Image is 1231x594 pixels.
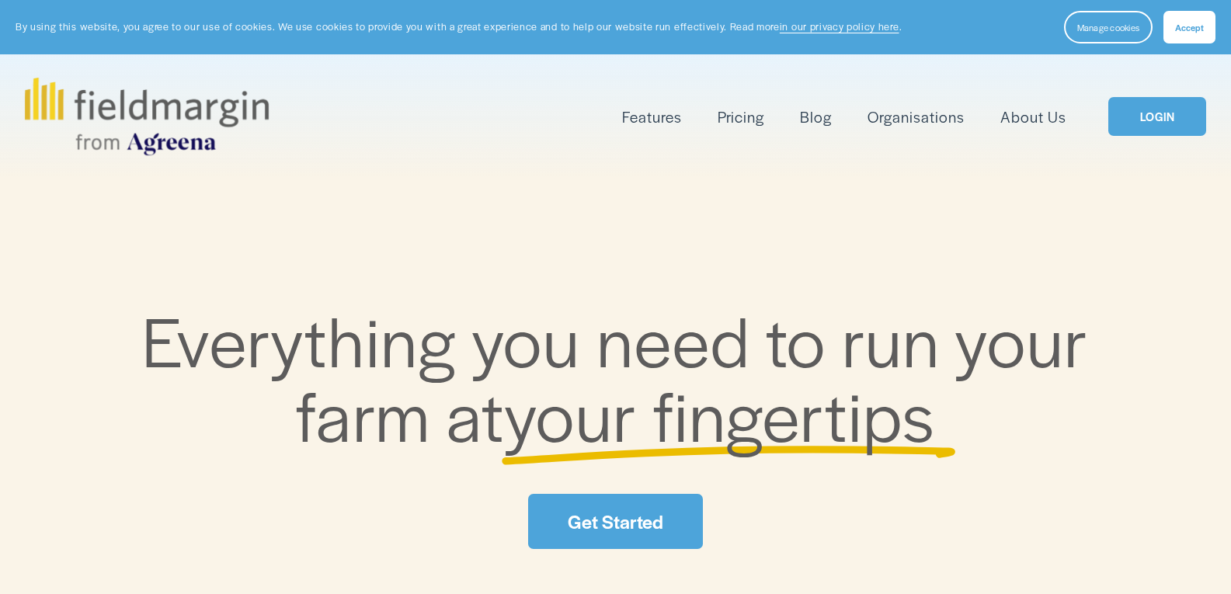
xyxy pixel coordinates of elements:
[1108,97,1206,137] a: LOGIN
[800,104,832,130] a: Blog
[16,19,902,34] p: By using this website, you agree to our use of cookies. We use cookies to provide you with a grea...
[25,78,269,155] img: fieldmargin.com
[1077,21,1139,33] span: Manage cookies
[142,290,1104,462] span: Everything you need to run your farm at
[1163,11,1215,43] button: Accept
[622,106,682,128] span: Features
[780,19,899,33] a: in our privacy policy here
[622,104,682,130] a: folder dropdown
[1064,11,1153,43] button: Manage cookies
[1000,104,1066,130] a: About Us
[504,365,935,462] span: your fingertips
[528,494,702,549] a: Get Started
[1175,21,1204,33] span: Accept
[868,104,965,130] a: Organisations
[718,104,764,130] a: Pricing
